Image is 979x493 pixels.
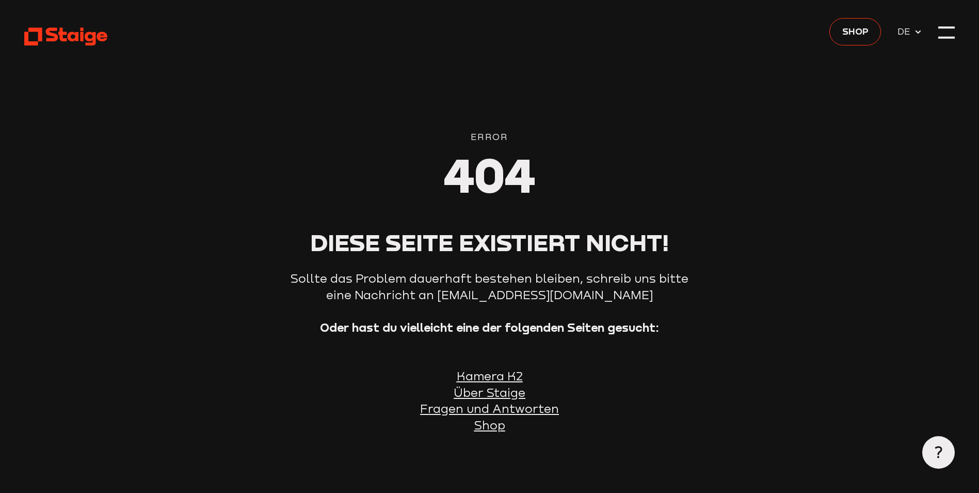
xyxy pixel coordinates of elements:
[454,386,525,399] a: Über Staige
[444,146,536,203] span: 404
[283,270,696,303] p: Sollte das Problem dauerhaft bestehen bleiben, schreib uns bitte eine Nachricht an [EMAIL_ADDRESS...
[457,369,523,383] a: Kamera K2
[842,24,869,38] span: Shop
[420,402,559,415] a: Fragen und Antworten
[24,130,955,145] div: Error
[474,418,505,432] a: Shop
[829,18,881,45] a: Shop
[320,320,659,334] strong: Oder hast du vielleicht eine der folgenden Seiten gesucht:
[310,228,669,256] span: Diese Seite existiert nicht!
[897,24,914,39] span: DE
